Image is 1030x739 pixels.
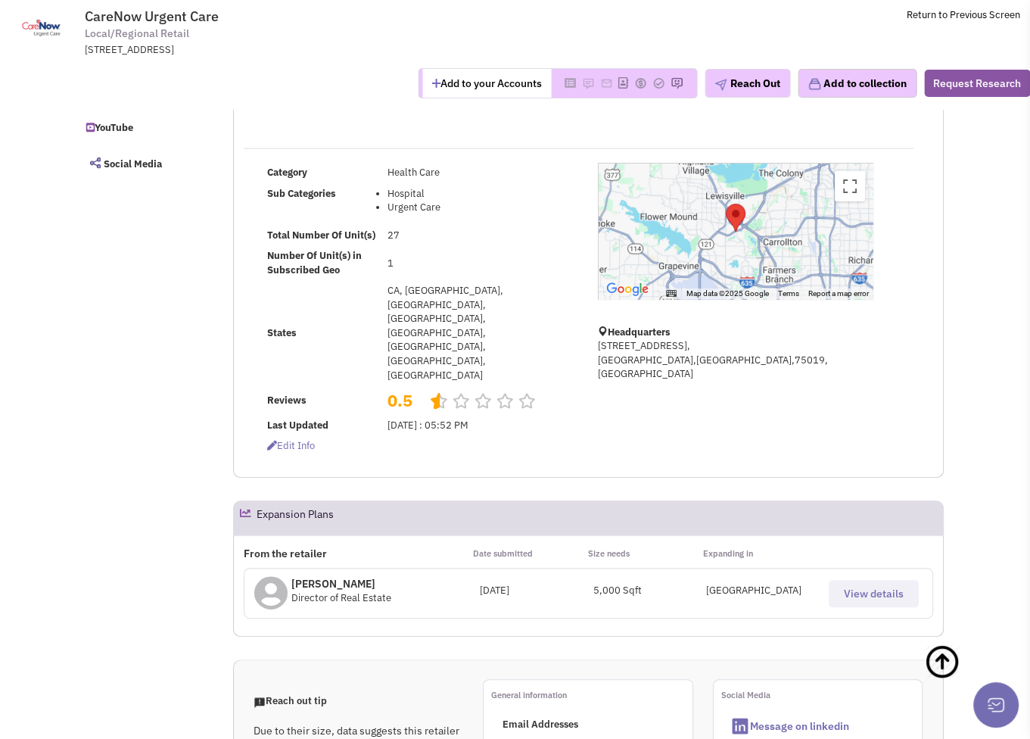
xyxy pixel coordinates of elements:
p: General information [491,688,692,703]
b: States [266,326,296,339]
a: Open this area in Google Maps (opens a new window) [602,279,652,299]
img: Please add to your accounts [600,77,612,89]
div: [STREET_ADDRESS] [85,43,480,58]
a: YouTube [79,114,201,143]
a: Back To Top [924,628,1000,727]
p: From the retailer [244,546,474,561]
button: Add to collection [798,69,916,98]
button: Keyboard shortcuts [666,288,677,299]
td: 1 [384,246,578,281]
span: Local/Regional Retail [85,26,189,42]
td: [DATE] : 05:52 PM [384,416,578,436]
button: Reach Out [705,69,790,98]
a: Social Media [79,147,201,179]
h2: Expansion Plans [257,501,334,535]
h2: 0.5 [387,389,419,397]
span: CareNow Urgent Care [85,8,219,25]
img: icon-collection-lavender.png [808,77,821,91]
p: Social Media [721,688,923,703]
div: CareNow Urgent Care [726,204,745,232]
b: Total Number Of Unit(s) [266,229,375,242]
td: Health Care [384,163,578,183]
span: Edit info [266,439,314,452]
a: Report a map error [808,289,868,298]
button: Add to your Accounts [422,69,551,98]
img: Please add to your accounts [652,77,664,89]
img: Please add to your accounts [582,77,594,89]
b: Last Updated [266,419,328,432]
b: Sub Categories [266,187,335,200]
div: [DATE] [480,584,593,598]
a: Message on linkedin [733,719,849,733]
p: [PERSON_NAME] [291,576,391,591]
img: Please add to your accounts [634,77,646,89]
img: plane.png [714,79,727,91]
li: Urgent Care [387,201,575,215]
span: Reach out tip [254,694,327,707]
b: Reviews [266,394,306,407]
td: 27 [384,225,578,245]
img: Google [602,279,652,299]
p: Size needs [588,546,703,561]
a: Return to Previous Screen [907,8,1020,21]
span: View details [844,587,904,600]
button: Request Research [924,70,1030,97]
a: Terms (opens in new tab) [777,289,798,298]
img: Please add to your accounts [671,77,683,89]
button: View details [829,580,919,607]
span: Director of Real Estate [291,591,391,604]
p: [STREET_ADDRESS], [GEOGRAPHIC_DATA],[GEOGRAPHIC_DATA],75019,[GEOGRAPHIC_DATA] [598,339,873,382]
li: Hospital [387,187,575,201]
p: Email Addresses [503,718,692,732]
button: Toggle fullscreen view [835,171,865,201]
p: Date submitted [473,546,588,561]
b: Category [266,166,307,179]
b: Number Of Unit(s) in Subscribed Geo [266,249,361,276]
span: Message on linkedin [750,719,849,733]
b: Headquarters [608,326,671,338]
span: Map data ©2025 Google [686,289,768,298]
p: Expanding in [703,546,818,561]
div: [GEOGRAPHIC_DATA] [706,584,819,598]
div: 5,000 Sqft [593,584,705,598]
td: CA, [GEOGRAPHIC_DATA], [GEOGRAPHIC_DATA], [GEOGRAPHIC_DATA], [GEOGRAPHIC_DATA], [GEOGRAPHIC_DATA]... [384,281,578,386]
